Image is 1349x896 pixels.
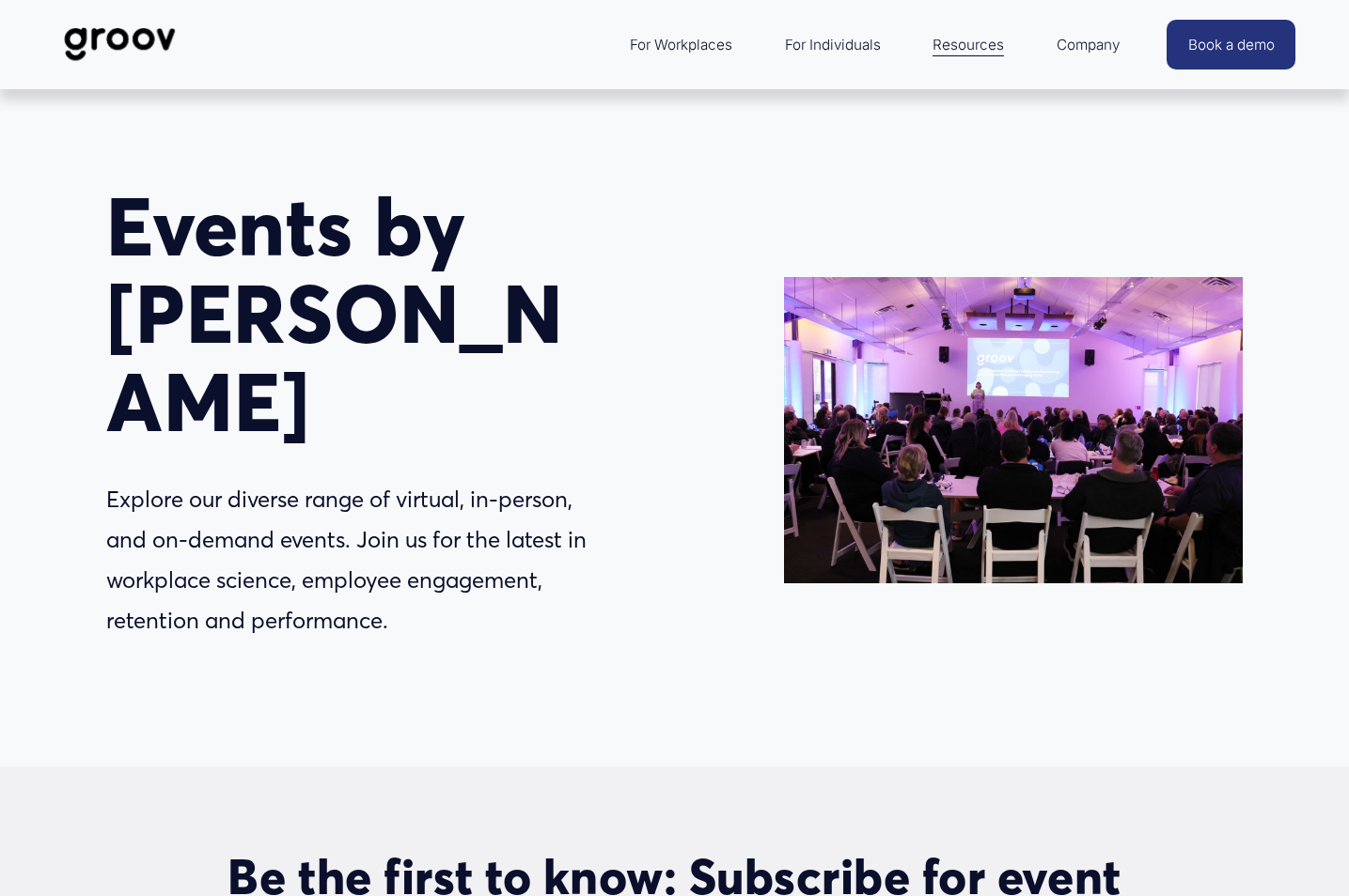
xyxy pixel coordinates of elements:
p: Explore our diverse range of virtual, in-person, and on-demand events. Join us for the latest in ... [106,479,618,641]
a: folder dropdown [620,23,742,68]
a: folder dropdown [923,23,1013,68]
span: Resources [933,32,1004,58]
a: For Individuals [776,23,890,68]
span: For Workplaces [630,32,732,58]
img: Groov | Workplace Science Platform | Unlock Performance | Drive Results [54,13,186,75]
h1: Events by [PERSON_NAME] [106,183,618,447]
span: Company [1057,32,1120,58]
a: Book a demo [1167,20,1294,70]
a: folder dropdown [1047,23,1129,68]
